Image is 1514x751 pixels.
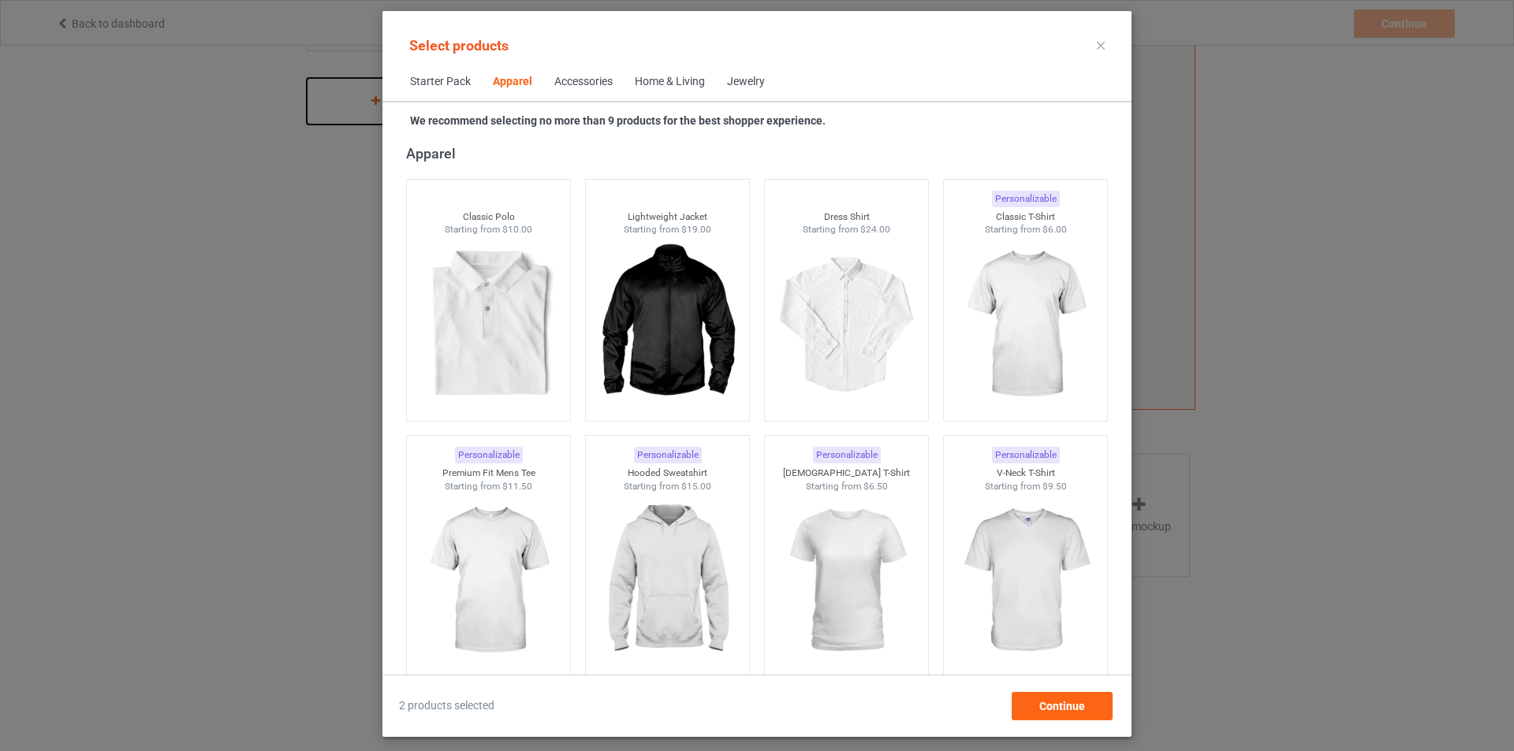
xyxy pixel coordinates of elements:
[418,236,559,413] img: regular.jpg
[399,698,494,714] span: 2 products selected
[586,210,750,224] div: Lightweight Jacket
[554,74,613,90] div: Accessories
[399,63,482,101] span: Starter Pack
[944,210,1108,224] div: Classic T-Shirt
[992,447,1060,463] div: Personalizable
[409,37,509,54] span: Select products
[944,223,1108,236] div: Starting from
[863,481,888,492] span: $6.50
[418,493,559,669] img: regular.jpg
[597,493,738,669] img: regular.jpg
[955,236,1096,413] img: regular.jpg
[1012,692,1113,720] div: Continue
[765,467,929,480] div: [DEMOGRAPHIC_DATA] T-Shirt
[407,467,571,480] div: Premium Fit Mens Tee
[776,236,917,413] img: regular.jpg
[944,467,1108,480] div: V-Neck T-Shirt
[586,480,750,493] div: Starting from
[586,223,750,236] div: Starting from
[635,74,705,90] div: Home & Living
[410,114,826,127] strong: We recommend selecting no more than 9 products for the best shopper experience.
[502,224,532,235] span: $10.00
[502,481,532,492] span: $11.50
[406,144,1115,162] div: Apparel
[765,210,929,224] div: Dress Shirt
[1042,481,1067,492] span: $9.50
[944,480,1108,493] div: Starting from
[1039,700,1085,712] span: Continue
[407,210,571,224] div: Classic Polo
[955,493,1096,669] img: regular.jpg
[765,223,929,236] div: Starting from
[813,447,881,463] div: Personalizable
[407,480,571,493] div: Starting from
[597,236,738,413] img: regular.jpg
[992,191,1060,207] div: Personalizable
[493,74,532,90] div: Apparel
[860,224,890,235] span: $24.00
[455,447,523,463] div: Personalizable
[765,480,929,493] div: Starting from
[586,467,750,480] div: Hooded Sweatshirt
[681,224,711,235] span: $19.00
[634,447,702,463] div: Personalizable
[1042,224,1067,235] span: $6.00
[776,493,917,669] img: regular.jpg
[727,74,765,90] div: Jewelry
[681,481,711,492] span: $15.00
[407,223,571,236] div: Starting from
